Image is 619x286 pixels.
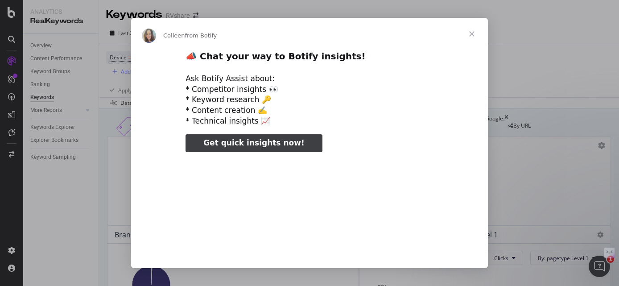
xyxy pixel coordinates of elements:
[186,50,433,67] h2: 📣 Chat your way to Botify insights!
[456,18,488,50] span: Close
[186,74,433,127] div: Ask Botify Assist about: * Competitor insights 👀 * Keyword research 🔑 * Content creation ✍️ * Tec...
[185,32,217,39] span: from Botify
[203,138,304,147] span: Get quick insights now!
[163,32,185,39] span: Colleen
[186,134,322,152] a: Get quick insights now!
[142,29,156,43] img: Profile image for Colleen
